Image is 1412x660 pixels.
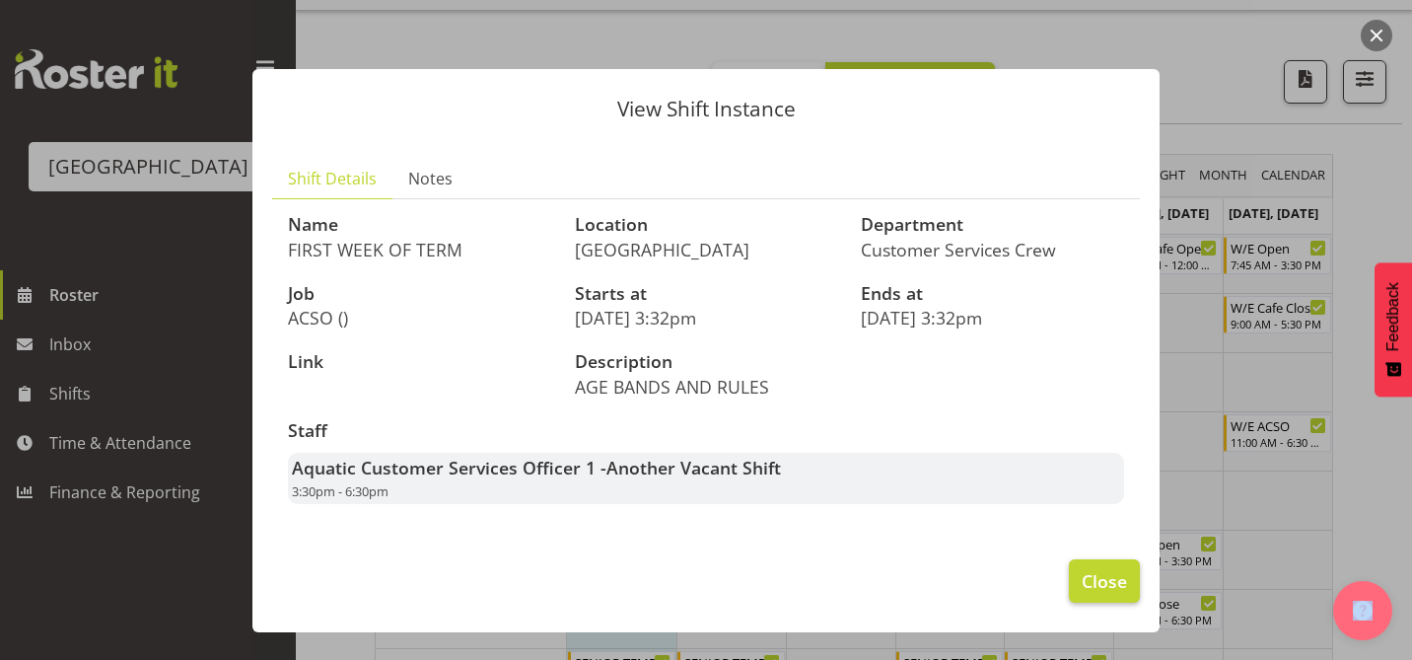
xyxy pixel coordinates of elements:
p: Customer Services Crew [861,239,1124,260]
span: Close [1082,568,1127,594]
h3: Starts at [575,284,838,304]
p: [DATE] 3:32pm [861,307,1124,329]
button: Feedback - Show survey [1375,262,1412,397]
p: AGE BANDS AND RULES [575,376,981,398]
h3: Description [575,352,981,372]
h3: Staff [288,421,1124,441]
span: Another Vacant Shift [606,456,781,479]
h3: Department [861,215,1124,235]
p: [DATE] 3:32pm [575,307,838,329]
p: ACSO () [288,307,551,329]
button: Close [1069,559,1140,603]
span: 3:30pm - 6:30pm [292,482,388,500]
strong: Aquatic Customer Services Officer 1 - [292,456,781,479]
h3: Link [288,352,551,372]
p: View Shift Instance [272,99,1140,119]
img: help-xxl-2.png [1353,601,1373,621]
span: Feedback [1384,282,1402,351]
p: [GEOGRAPHIC_DATA] [575,239,838,260]
h3: Location [575,215,838,235]
span: Notes [408,167,453,190]
h3: Ends at [861,284,1124,304]
p: FIRST WEEK OF TERM [288,239,551,260]
span: Shift Details [288,167,377,190]
h3: Name [288,215,551,235]
h3: Job [288,284,551,304]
